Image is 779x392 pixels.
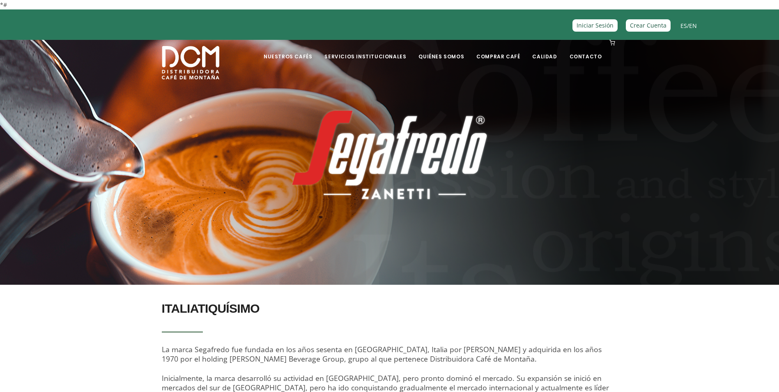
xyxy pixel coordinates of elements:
[689,22,697,30] a: EN
[572,19,618,31] a: Iniciar Sesión
[527,41,562,60] a: Calidad
[414,41,469,60] a: Quiénes Somos
[626,19,671,31] a: Crear Cuenta
[680,22,687,30] a: ES
[319,41,411,60] a: Servicios Institucionales
[680,21,697,30] span: /
[259,41,317,60] a: Nuestros Cafés
[565,41,607,60] a: Contacto
[471,41,525,60] a: Comprar Café
[162,297,618,320] h2: ITALIATIQUÍSIMO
